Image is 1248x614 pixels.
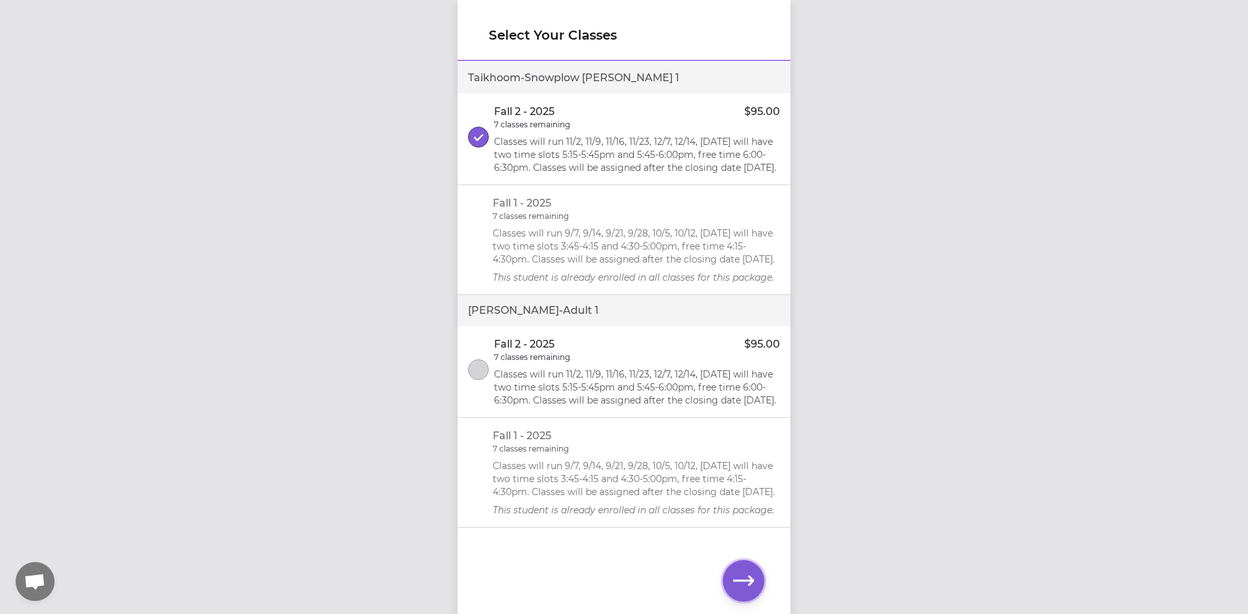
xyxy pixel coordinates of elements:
[493,227,781,266] p: Classes will run 9/7, 9/14, 9/21, 9/28, 10/5, 10/12, [DATE] will have two time slots 3:45-4:15 an...
[494,352,570,363] p: 7 classes remaining
[493,428,551,444] p: Fall 1 - 2025
[494,368,780,407] p: Classes will run 11/2, 11/9, 11/16, 11/23, 12/7, 12/14, [DATE] will have two time slots 5:15-5:45...
[744,104,780,120] p: $95.00
[494,337,554,352] p: Fall 2 - 2025
[744,337,780,352] p: $95.00
[16,562,55,601] a: Open chat
[489,26,759,44] h1: Select Your Classes
[493,459,781,498] p: Classes will run 9/7, 9/14, 9/21, 9/28, 10/5, 10/12, [DATE] will have two time slots 3:45-4:15 an...
[458,295,790,326] div: [PERSON_NAME] - Adult 1
[458,62,790,94] div: Taikhoom - Snowplow [PERSON_NAME] 1
[493,444,569,454] p: 7 classes remaining
[494,120,570,130] p: 7 classes remaining
[493,211,569,222] p: 7 classes remaining
[468,127,489,147] button: select class
[493,196,551,211] p: Fall 1 - 2025
[493,271,781,284] p: This student is already enrolled in all classes for this package.
[494,135,780,174] p: Classes will run 11/2, 11/9, 11/16, 11/23, 12/7, 12/14, [DATE] will have two time slots 5:15-5:45...
[493,504,781,517] p: This student is already enrolled in all classes for this package.
[468,359,489,380] button: select class
[494,104,554,120] p: Fall 2 - 2025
